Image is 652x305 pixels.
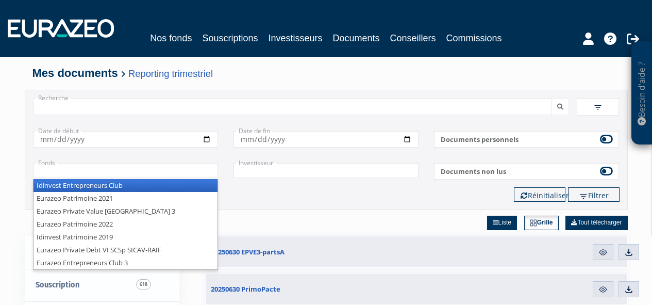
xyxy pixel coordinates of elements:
[268,31,322,45] a: Investisseurs
[211,284,280,294] span: 20250630 PrimoPacte
[446,31,502,45] a: Commissions
[128,68,213,79] a: Reporting trimestriel
[206,274,471,304] a: 20250630 PrimoPacte
[33,98,553,115] input: Recherche
[206,236,471,267] a: 20250630 EPVE3-partsA
[487,216,517,230] a: Liste
[34,256,218,269] li: Eurazeo Entrepreneurs Club 3
[34,179,218,192] li: Idinvest Entrepreneurs Club
[390,31,436,45] a: Conseillers
[579,192,588,201] img: filter.svg
[25,236,179,269] a: Tous les documents
[36,280,79,290] span: Souscription
[202,31,258,45] a: Souscriptions
[34,244,218,256] li: Eurazeo Private Debt VI SCSp SICAV-RAIF
[34,192,218,205] li: Eurazeo Patrimoine 2021
[34,231,218,244] li: Idinvest Patrimoine 2019
[565,216,627,230] a: Tout télécharger
[434,163,619,180] label: Documents non lus
[636,47,648,140] p: Besoin d'aide ?
[32,67,620,79] h4: Mes documents
[211,247,285,256] span: 20250630 EPVE3-partsA
[8,19,114,38] img: 1732889491-logotype_eurazeo_blanc_rvb.png
[333,31,380,47] a: Documents
[136,279,151,290] span: 618
[514,187,565,202] button: Réinitialiser
[530,219,537,227] img: grid.svg
[598,285,608,294] img: eye.svg
[624,248,633,257] img: download.svg
[34,205,218,218] li: Eurazeo Private Value [GEOGRAPHIC_DATA] 3
[25,269,179,301] a: Souscription618
[150,31,192,45] a: Nos fonds
[524,216,559,230] a: Grille
[434,131,619,148] label: Documents personnels
[598,248,608,257] img: eye.svg
[568,187,620,202] button: Filtrer
[593,103,603,112] img: filter.svg
[624,285,633,294] img: download.svg
[34,218,218,231] li: Eurazeo Patrimoine 2022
